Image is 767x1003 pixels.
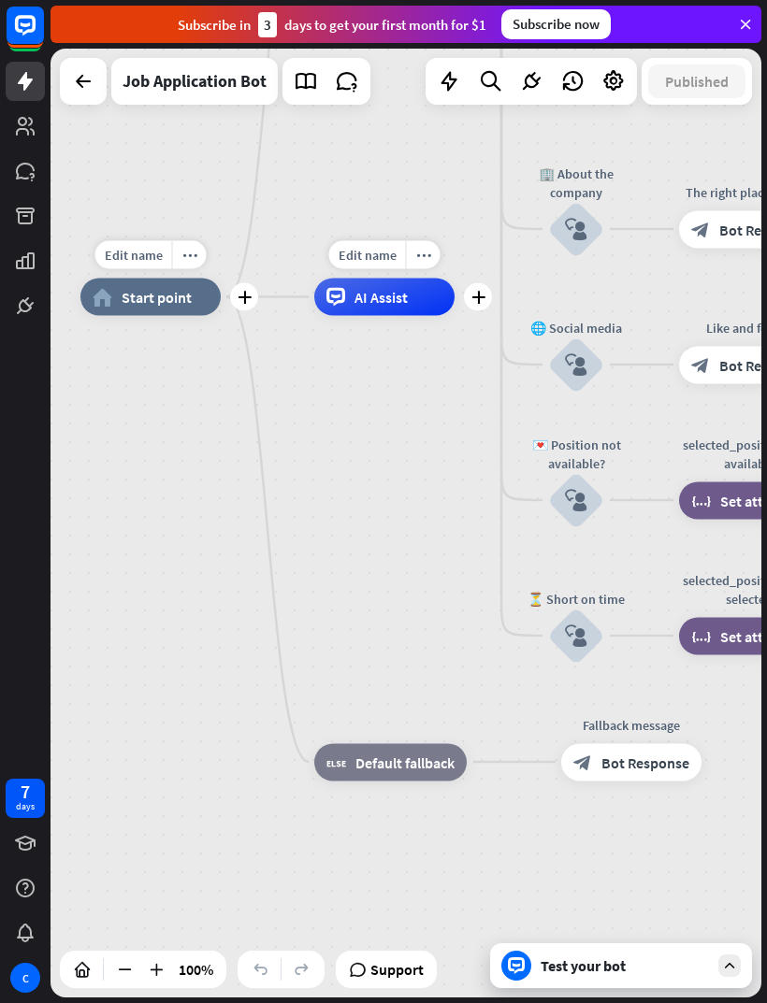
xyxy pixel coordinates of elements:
[691,491,711,509] i: block_set_attribute
[6,779,45,818] a: 7 days
[520,318,632,337] div: 🌐 Social media
[547,715,716,734] div: Fallback message
[601,752,689,771] span: Bot Response
[691,220,710,238] i: block_bot_response
[416,248,431,262] i: more_horiz
[178,12,486,37] div: Subscribe in days to get your first month for $1
[520,164,632,201] div: 🏢 About the company
[105,247,163,264] span: Edit name
[326,752,346,771] i: block_fallback
[691,355,710,374] i: block_bot_response
[123,58,267,105] div: Job Application Bot
[648,64,745,98] button: Published
[355,752,455,771] span: Default fallback
[173,954,219,984] div: 100%
[565,489,587,511] i: block_user_input
[573,752,592,771] i: block_bot_response
[501,9,611,39] div: Subscribe now
[10,963,40,993] div: C
[565,218,587,240] i: block_user_input
[122,288,192,307] span: Start point
[21,783,30,800] div: 7
[182,248,197,262] i: more_horiz
[339,247,397,264] span: Edit name
[258,12,277,37] div: 3
[565,624,587,647] i: block_user_input
[15,7,71,64] button: Open LiveChat chat widget
[355,288,408,307] span: AI Assist
[16,800,35,813] div: days
[370,954,424,984] span: Support
[238,291,252,304] i: plus
[471,291,485,304] i: plus
[691,626,711,645] i: block_set_attribute
[93,288,112,307] i: home_2
[520,435,632,472] div: 💌 Position not available?
[565,353,587,376] i: block_user_input
[541,956,709,975] div: Test your bot
[520,589,632,608] div: ⏳ Short on time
